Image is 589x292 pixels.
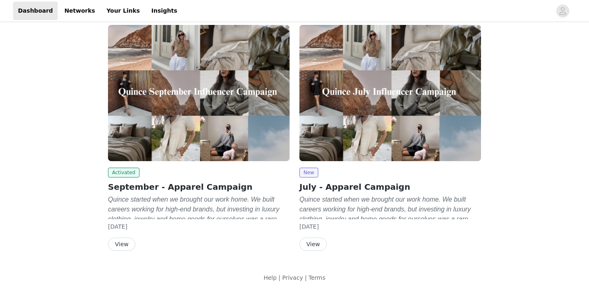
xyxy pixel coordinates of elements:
a: Terms [308,274,325,281]
span: [DATE] [299,223,319,230]
button: View [108,238,135,251]
a: Your Links [101,2,145,20]
h2: September - Apparel Campaign [108,181,290,193]
button: View [299,238,327,251]
span: [DATE] [108,223,127,230]
a: View [108,241,135,247]
em: Quince started when we brought our work home. We built careers working for high-end brands, but i... [108,196,282,252]
a: View [299,241,327,247]
em: Quince started when we brought our work home. We built careers working for high-end brands, but i... [299,196,474,252]
img: Quince [299,25,481,161]
a: Insights [146,2,182,20]
img: Quince [108,25,290,161]
span: | [305,274,307,281]
a: Dashboard [13,2,58,20]
span: New [299,168,318,177]
span: Activated [108,168,139,177]
div: avatar [559,4,567,18]
h2: July - Apparel Campaign [299,181,481,193]
a: Networks [59,2,100,20]
span: | [279,274,281,281]
a: Privacy [282,274,303,281]
a: Help [263,274,277,281]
